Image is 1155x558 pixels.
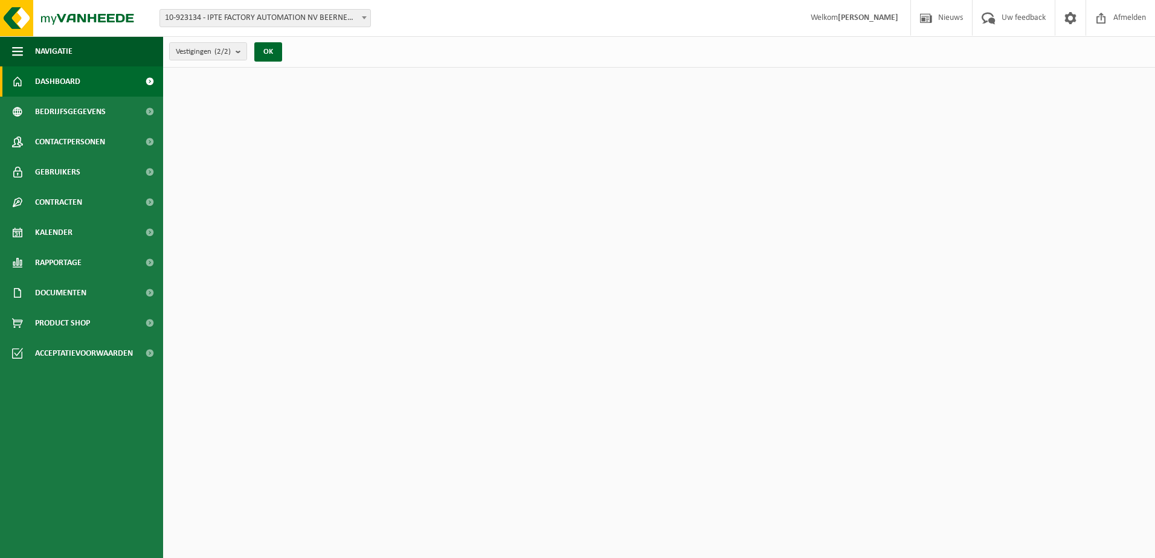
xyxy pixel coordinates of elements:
span: Contracten [35,187,82,217]
span: 10-923134 - IPTE FACTORY AUTOMATION NV BEERNEM - GENK [160,10,370,27]
span: Documenten [35,278,86,308]
count: (2/2) [214,48,231,56]
span: Product Shop [35,308,90,338]
span: Navigatie [35,36,72,66]
span: 10-923134 - IPTE FACTORY AUTOMATION NV BEERNEM - GENK [159,9,371,27]
button: Vestigingen(2/2) [169,42,247,60]
span: Acceptatievoorwaarden [35,338,133,368]
span: Vestigingen [176,43,231,61]
span: Bedrijfsgegevens [35,97,106,127]
span: Kalender [35,217,72,248]
span: Contactpersonen [35,127,105,157]
span: Dashboard [35,66,80,97]
span: Rapportage [35,248,82,278]
strong: [PERSON_NAME] [838,13,898,22]
span: Gebruikers [35,157,80,187]
button: OK [254,42,282,62]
